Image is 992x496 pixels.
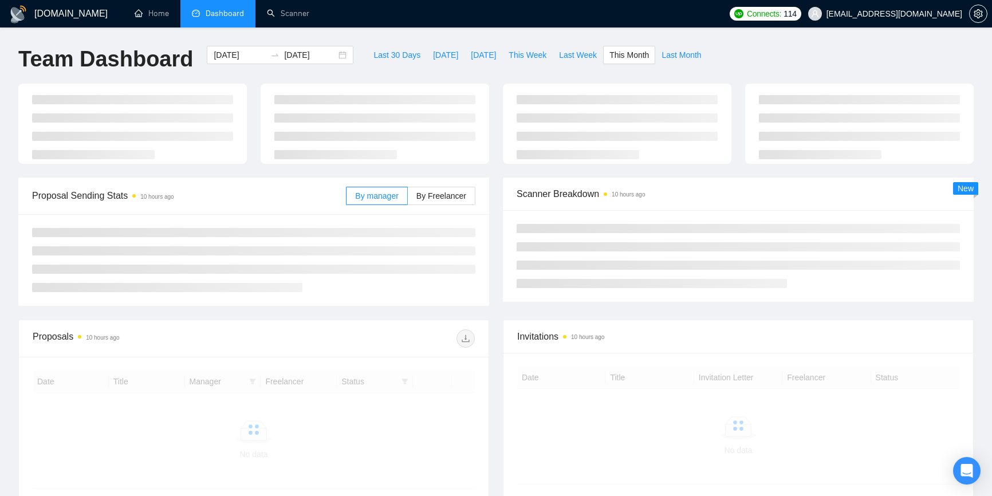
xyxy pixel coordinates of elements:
[267,9,309,18] a: searchScanner
[140,194,174,200] time: 10 hours ago
[367,46,427,64] button: Last 30 Days
[433,49,458,61] span: [DATE]
[471,49,496,61] span: [DATE]
[969,9,987,18] a: setting
[509,49,546,61] span: This Week
[270,50,280,60] span: swap-right
[784,7,796,20] span: 114
[192,9,200,17] span: dashboard
[284,49,336,61] input: End date
[958,184,974,193] span: New
[612,191,645,198] time: 10 hours ago
[734,9,743,18] img: upwork-logo.png
[214,49,266,61] input: Start date
[9,5,27,23] img: logo
[18,46,193,73] h1: Team Dashboard
[571,334,604,340] time: 10 hours ago
[517,329,959,344] span: Invitations
[502,46,553,64] button: This Week
[609,49,649,61] span: This Month
[662,49,701,61] span: Last Month
[559,49,597,61] span: Last Week
[355,191,398,200] span: By manager
[517,187,960,201] span: Scanner Breakdown
[970,9,987,18] span: setting
[464,46,502,64] button: [DATE]
[655,46,707,64] button: Last Month
[603,46,655,64] button: This Month
[427,46,464,64] button: [DATE]
[373,49,420,61] span: Last 30 Days
[747,7,781,20] span: Connects:
[811,10,819,18] span: user
[206,9,244,18] span: Dashboard
[33,329,254,348] div: Proposals
[32,188,346,203] span: Proposal Sending Stats
[416,191,466,200] span: By Freelancer
[270,50,280,60] span: to
[953,457,981,485] div: Open Intercom Messenger
[86,334,119,341] time: 10 hours ago
[135,9,169,18] a: homeHome
[969,5,987,23] button: setting
[553,46,603,64] button: Last Week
